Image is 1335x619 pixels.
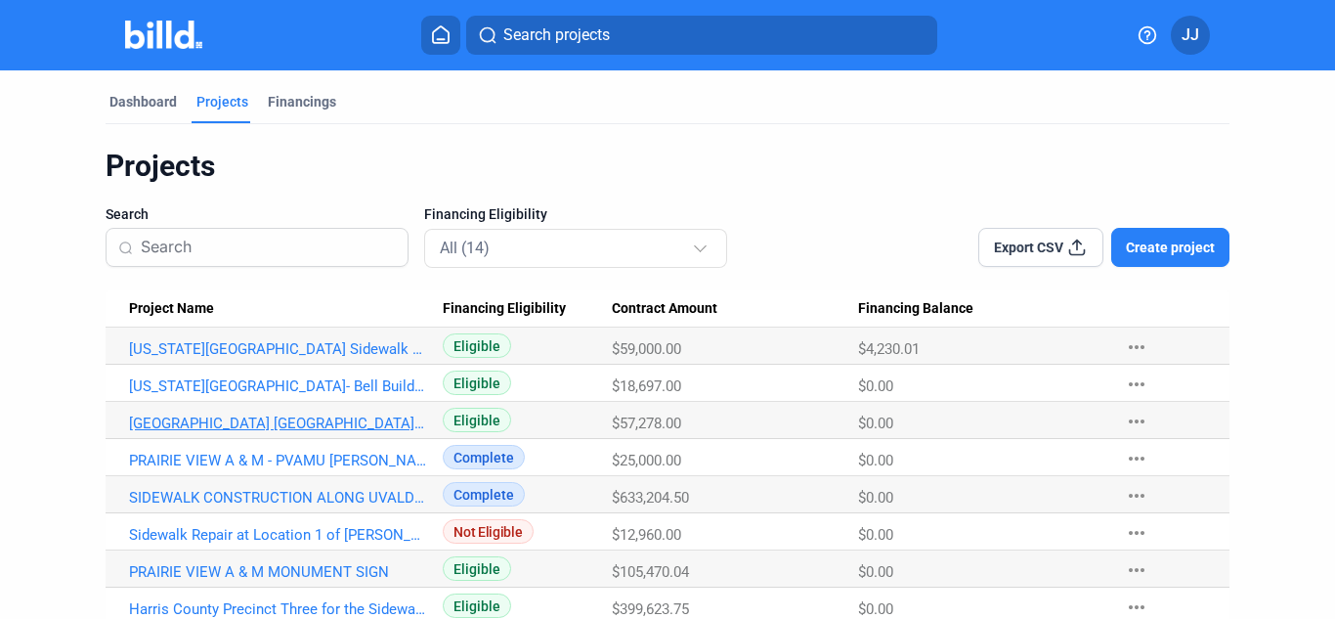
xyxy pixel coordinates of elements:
[1125,596,1148,619] mat-icon: more_horiz
[106,148,1228,185] div: Projects
[1125,410,1148,433] mat-icon: more_horiz
[612,300,717,318] span: Contract Amount
[503,23,610,47] span: Search projects
[1125,335,1148,359] mat-icon: more_horiz
[129,300,443,318] div: Project Name
[612,526,681,544] span: $12,960.00
[1182,23,1199,47] span: JJ
[1111,228,1229,267] button: Create project
[129,452,426,469] a: PRAIRIE VIEW A & M - PVAMU [PERSON_NAME] TUNNEL LID REMOVAL
[443,300,566,318] span: Financing Eligibility
[106,204,149,224] span: Search
[858,415,893,432] span: $0.00
[443,333,511,358] span: Eligible
[612,563,689,581] span: $105,470.04
[858,377,893,395] span: $0.00
[440,239,490,257] mat-select-trigger: All (14)
[1125,558,1148,582] mat-icon: more_horiz
[858,452,893,469] span: $0.00
[129,489,426,507] a: SIDEWALK CONSTRUCTION ALONG UVALDE RD FROM [GEOGRAPHIC_DATA] TO [PERSON_NAME][GEOGRAPHIC_DATA]
[612,415,681,432] span: $57,278.00
[1125,484,1148,508] mat-icon: more_horiz
[1126,238,1215,257] span: Create project
[858,563,893,581] span: $0.00
[612,489,689,507] span: $633,204.50
[858,300,973,318] span: Financing Balance
[858,489,893,507] span: $0.00
[858,340,920,358] span: $4,230.01
[424,204,547,224] span: Financing Eligibility
[129,526,426,544] a: Sidewalk Repair at Location 1 of [PERSON_NAME] for [GEOGRAPHIC_DATA] 2
[1171,16,1210,55] button: JJ
[129,600,426,618] a: Harris County Precinct Three for the Sidewalk Project - [GEOGRAPHIC_DATA], Alief 6
[129,377,426,395] a: [US_STATE][GEOGRAPHIC_DATA]- Bell Building Generator Pad Replacement
[443,556,511,581] span: Eligible
[612,377,681,395] span: $18,697.00
[443,594,511,618] span: Eligible
[612,340,681,358] span: $59,000.00
[443,371,511,395] span: Eligible
[129,563,426,581] a: PRAIRIE VIEW A & M MONUMENT SIGN
[994,238,1063,257] span: Export CSV
[1125,521,1148,545] mat-icon: more_horiz
[443,482,525,507] span: Complete
[125,21,202,49] img: Billd Company Logo
[141,227,396,268] input: Search
[443,519,533,544] span: Not Eligible
[109,92,177,111] div: Dashboard
[612,452,681,469] span: $25,000.00
[443,408,511,432] span: Eligible
[466,16,937,55] button: Search projects
[443,445,525,469] span: Complete
[268,92,336,111] div: Financings
[612,300,859,318] div: Contract Amount
[129,415,426,432] a: [GEOGRAPHIC_DATA] [GEOGRAPHIC_DATA] Repair
[612,600,689,618] span: $399,623.75
[978,228,1103,267] button: Export CSV
[858,300,1105,318] div: Financing Balance
[858,526,893,544] span: $0.00
[1125,447,1148,470] mat-icon: more_horiz
[129,300,214,318] span: Project Name
[129,340,426,358] a: [US_STATE][GEOGRAPHIC_DATA] Sidewalk Replacement
[196,92,248,111] div: Projects
[443,300,611,318] div: Financing Eligibility
[1125,373,1148,396] mat-icon: more_horiz
[858,600,893,618] span: $0.00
